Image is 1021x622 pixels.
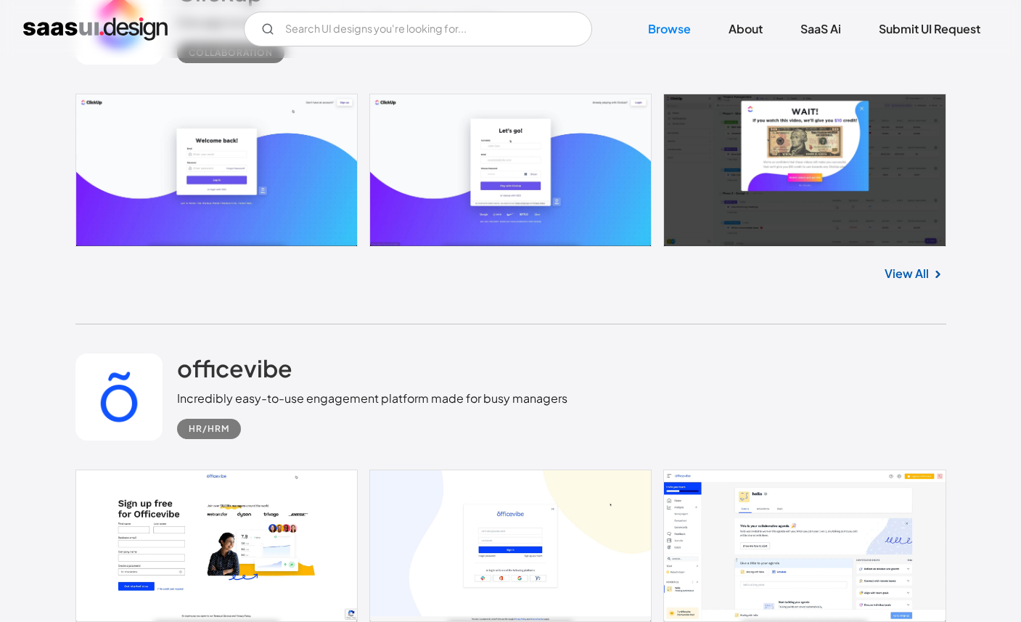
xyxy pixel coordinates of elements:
[631,13,708,45] a: Browse
[244,12,592,46] input: Search UI designs you're looking for...
[177,390,567,407] div: Incredibly easy-to-use engagement platform made for busy managers
[711,13,780,45] a: About
[244,12,592,46] form: Email Form
[189,420,229,438] div: HR/HRM
[885,265,929,282] a: View All
[177,353,292,382] h2: officevibe
[861,13,998,45] a: Submit UI Request
[783,13,858,45] a: SaaS Ai
[23,17,168,41] a: home
[177,353,292,390] a: officevibe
